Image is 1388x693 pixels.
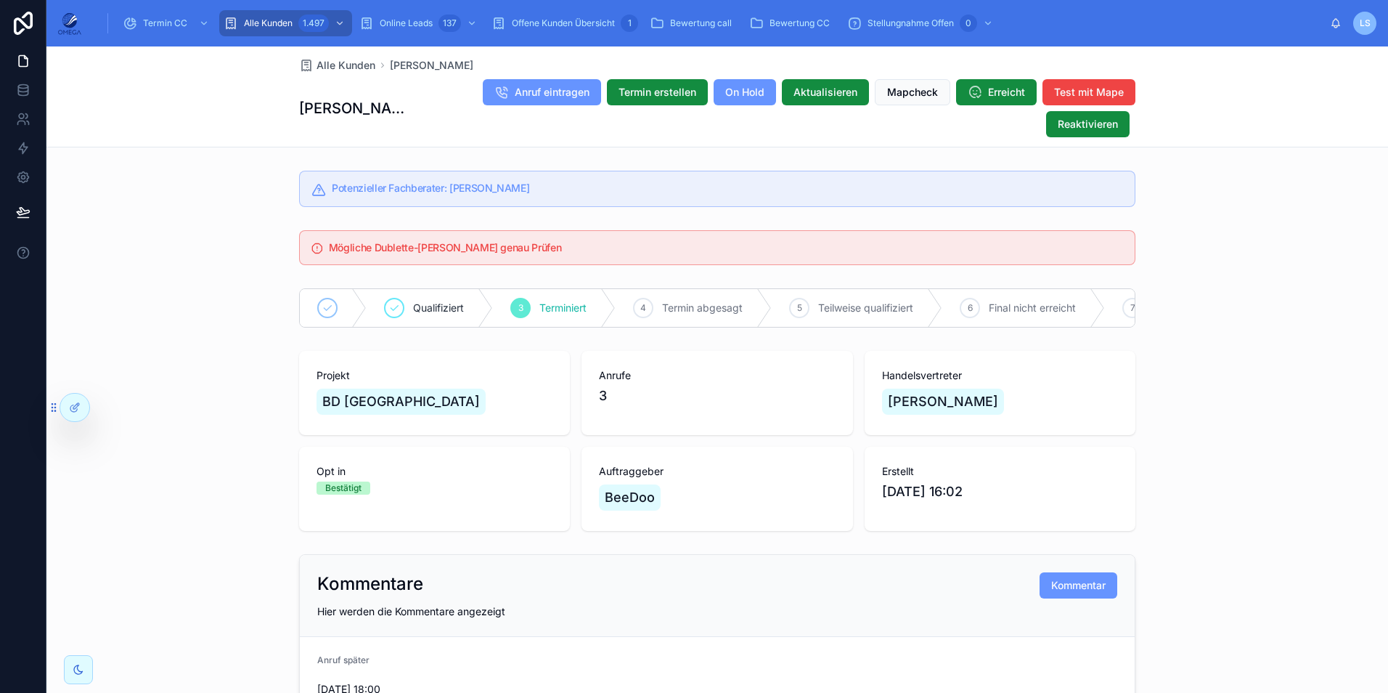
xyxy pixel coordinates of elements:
div: 1.497 [298,15,329,32]
span: Qualifiziert [413,301,464,315]
img: App logo [58,12,81,35]
h5: Mögliche Dublette-Kunde genau Prüfen [329,243,1123,253]
span: 7 [1130,302,1135,314]
div: 0 [960,15,977,32]
div: Bestätigt [325,482,362,495]
button: Kommentar [1040,572,1117,599]
span: Auftraggeber [599,464,835,479]
div: scrollable content [93,7,1330,39]
a: Online Leads137 [355,10,484,36]
span: [DATE] 16:02 [882,482,1118,502]
button: Aktualisieren [782,79,869,105]
h2: Kommentare [317,572,423,596]
span: Termin CC [143,17,187,29]
a: Termin CC [118,10,216,36]
span: Termin erstellen [619,85,696,100]
span: 3 [518,302,523,314]
h5: Potenzieller Fachberater: Fabian Hindenberg [332,183,1123,193]
span: Final nicht erreicht [989,301,1076,315]
button: Mapcheck [875,79,950,105]
a: Bewertung CC [745,10,840,36]
button: Test mit Mape [1042,79,1135,105]
span: BD [GEOGRAPHIC_DATA] [322,392,480,412]
span: Bewertung CC [769,17,830,29]
span: Online Leads [380,17,433,29]
span: Anrufe [599,368,835,383]
span: Anruf eintragen [515,85,589,100]
div: 137 [438,15,461,32]
span: Hier werden die Kommentare angezeigt [317,605,505,617]
button: Anruf eintragen [483,79,601,105]
span: 6 [968,302,973,314]
span: 4 [640,302,646,314]
span: Stellungnahme Offen [867,17,954,29]
span: Offene Kunden Übersicht [512,17,615,29]
button: On Hold [714,79,776,105]
span: Terminiert [539,301,587,315]
span: Projekt [317,368,552,383]
a: Offene Kunden Übersicht1 [487,10,642,36]
button: Erreicht [956,79,1037,105]
span: Termin abgesagt [662,301,743,315]
span: On Hold [725,85,764,100]
span: [PERSON_NAME] [888,392,998,412]
span: Reaktivieren [1058,117,1118,131]
span: 3 [599,386,607,406]
span: Handelsvertreter [882,368,1118,383]
button: Termin erstellen [607,79,708,105]
a: Alle Kunden1.497 [219,10,352,36]
a: Stellungnahme Offen0 [843,10,1000,36]
a: Alle Kunden [299,58,375,73]
span: Mapcheck [887,85,938,100]
span: Teilweise qualifiziert [818,301,913,315]
h1: [PERSON_NAME] [299,98,412,118]
div: 1 [621,15,638,32]
span: Erstellt [882,464,1118,479]
span: LS [1360,17,1371,29]
a: [PERSON_NAME] [390,58,473,73]
span: Opt in [317,464,552,479]
button: Reaktivieren [1046,111,1130,137]
span: Kommentar [1051,578,1106,593]
span: Anruf später [317,654,370,665]
span: Test mit Mape [1054,85,1124,100]
a: Bewertung call [645,10,742,36]
span: Alle Kunden [317,58,375,73]
span: 5 [797,302,802,314]
span: BeeDoo [605,487,655,508]
span: Aktualisieren [793,85,857,100]
span: Alle Kunden [244,17,293,29]
span: Bewertung call [670,17,732,29]
span: Erreicht [988,85,1025,100]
